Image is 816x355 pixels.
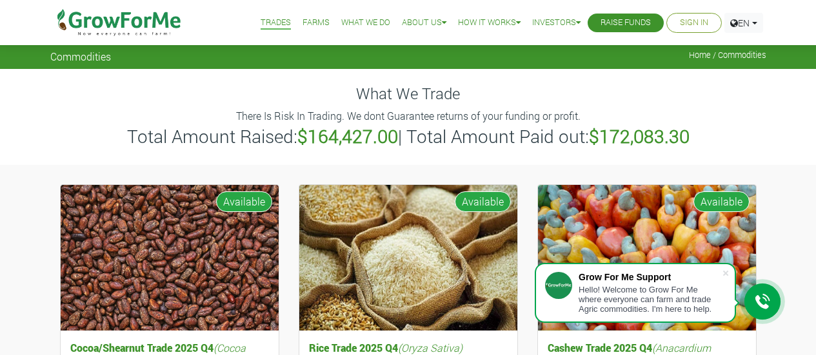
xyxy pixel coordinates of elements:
img: growforme image [61,185,279,331]
a: About Us [402,16,446,30]
img: growforme image [538,185,756,331]
b: $164,427.00 [297,124,398,148]
h4: What We Trade [50,84,766,103]
span: Available [693,191,750,212]
b: $172,083.30 [589,124,690,148]
a: Raise Funds [601,16,651,30]
a: Sign In [680,16,708,30]
i: (Oryza Sativa) [398,341,463,354]
a: How it Works [458,16,521,30]
a: Investors [532,16,581,30]
span: Available [216,191,272,212]
span: Commodities [50,50,111,62]
span: Available [455,191,511,212]
img: growforme image [299,185,517,331]
a: Trades [261,16,291,30]
h3: Total Amount Raised: | Total Amount Paid out: [52,126,764,148]
a: What We Do [341,16,390,30]
span: Home / Commodities [689,50,766,60]
div: Grow For Me Support [579,272,722,282]
p: There Is Risk In Trading. We dont Guarantee returns of your funding or profit. [52,108,764,124]
a: Farms [303,16,330,30]
a: EN [724,13,763,33]
div: Hello! Welcome to Grow For Me where everyone can farm and trade Agric commodities. I'm here to help. [579,285,722,314]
